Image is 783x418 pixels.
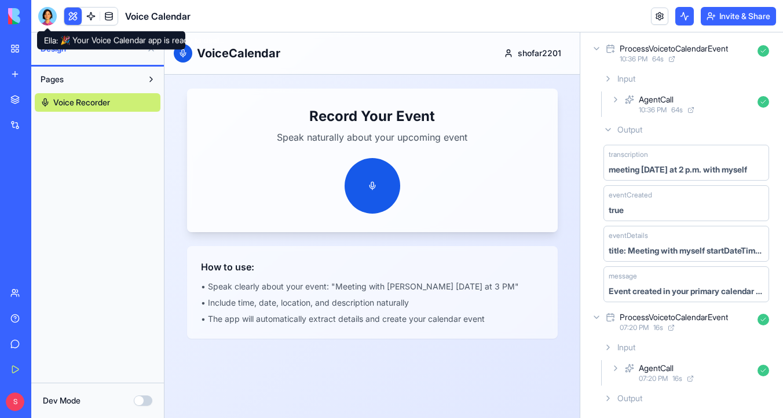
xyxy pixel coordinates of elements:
[43,395,81,406] label: Dev Mode
[41,75,375,93] h2: Record Your Event
[671,105,683,115] span: 64 s
[53,97,110,108] span: Voice Recorder
[617,342,635,353] span: Input
[36,248,379,260] p: • Speak clearly about your event: "Meeting with [PERSON_NAME] [DATE] at 3 PM"
[6,393,24,411] span: S
[620,54,647,64] span: 10:36 PM
[609,164,747,175] div: meeting [DATE] at 2 p.m. with myself
[701,7,776,25] button: Invite & Share
[36,228,379,241] h3: How to use:
[609,231,648,240] span: eventDetails
[639,362,674,374] div: AgentCall
[330,9,406,32] button: shofar2201
[35,93,160,112] a: Voice Recorder
[620,43,728,54] div: ProcessVoicetoCalendarEvent
[36,265,379,276] p: • Include time, date, location, and description naturally
[639,94,674,105] div: AgentCall
[8,8,80,24] img: logo
[41,74,64,85] span: Pages
[35,70,142,89] button: Pages
[617,73,635,85] span: Input
[41,98,375,112] p: Speak naturally about your upcoming event
[672,374,682,383] span: 16 s
[609,245,764,256] div: title: Meeting with myself startDateTime: [DATE]T17:00:00+03:00 endDateTime: [DATE]T17:30:00+03:0...
[32,13,116,29] h1: VoiceCalendar
[653,323,663,332] span: 16 s
[617,124,642,135] span: Output
[620,323,649,332] span: 07:20 PM
[609,204,624,216] div: true
[609,190,652,200] span: eventCreated
[652,54,664,64] span: 64 s
[639,105,667,115] span: 10:36 PM
[620,311,728,323] div: ProcessVoicetoCalendarEvent
[125,9,191,23] span: Voice Calendar
[36,281,379,292] p: • The app will automatically extract details and create your calendar event
[609,272,637,281] span: message
[609,285,764,297] div: Event created in your primary calendar for [DATE] from 17:00 to 17:30 (UTC+03:00). Link: [URL][DO...
[609,150,648,159] span: transcription
[353,15,397,27] span: shofar2201
[639,374,668,383] span: 07:20 PM
[617,393,642,404] span: Output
